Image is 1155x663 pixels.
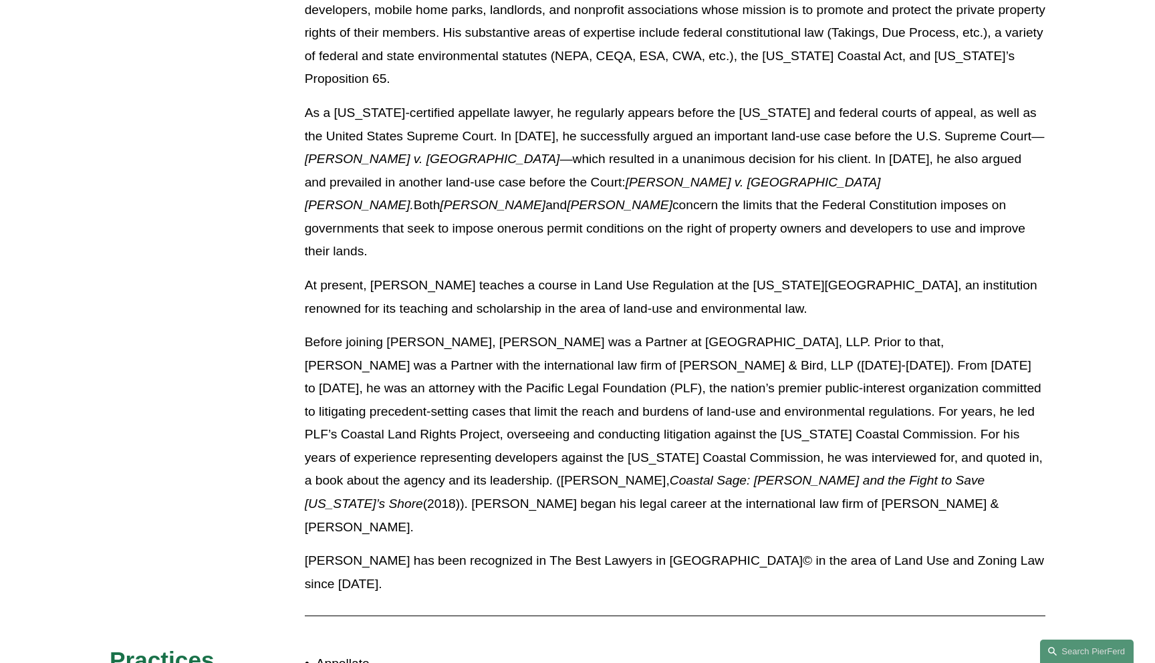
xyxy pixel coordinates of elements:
em: [PERSON_NAME] [567,198,672,212]
em: [PERSON_NAME] v. [GEOGRAPHIC_DATA] [305,152,560,166]
p: At present, [PERSON_NAME] teaches a course in Land Use Regulation at the [US_STATE][GEOGRAPHIC_DA... [305,274,1045,320]
p: [PERSON_NAME] has been recognized in The Best Lawyers in [GEOGRAPHIC_DATA]© in the area of Land U... [305,549,1045,595]
p: As a [US_STATE]-certified appellate lawyer, he regularly appears before the [US_STATE] and federa... [305,102,1045,263]
a: Search this site [1040,640,1134,663]
p: Before joining [PERSON_NAME], [PERSON_NAME] was a Partner at [GEOGRAPHIC_DATA], LLP. Prior to tha... [305,331,1045,539]
em: [PERSON_NAME] [440,198,545,212]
